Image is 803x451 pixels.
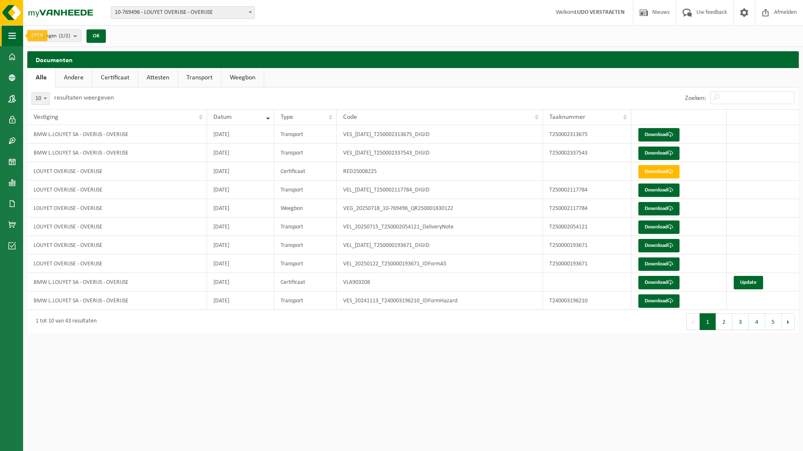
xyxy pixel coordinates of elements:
[274,291,336,310] td: Transport
[207,125,274,144] td: [DATE]
[32,30,70,42] span: Vestigingen
[27,291,207,310] td: BMW L.LOUYET SA - OVERIJS - OVERIJSE
[274,162,336,181] td: Certificaat
[207,254,274,273] td: [DATE]
[207,181,274,199] td: [DATE]
[92,68,138,87] a: Certificaat
[27,181,207,199] td: LOUYET OVERIJSE - OVERIJSE
[27,51,799,68] h2: Documenten
[111,6,255,19] span: 10-769496 - LOUYET OVERIJSE - OVERIJSE
[543,125,631,144] td: T250002313675
[27,125,207,144] td: BMW L.LOUYET SA - OVERIJS - OVERIJSE
[111,7,255,18] span: 10-769496 - LOUYET OVERIJSE - OVERIJSE
[337,144,543,162] td: VES_[DATE]_T250002337543_DIGID
[27,68,55,87] a: Alle
[27,199,207,218] td: LOUYET OVERIJSE - OVERIJSE
[337,162,543,181] td: RED25008225
[638,147,680,160] a: Download
[716,313,732,330] button: 2
[543,254,631,273] td: T250000193671
[638,239,680,252] a: Download
[686,313,700,330] button: Previous
[337,199,543,218] td: VEG_20250718_10-769496_QR250001830122
[32,93,50,105] span: 10
[274,218,336,236] td: Transport
[274,144,336,162] td: Transport
[31,314,97,329] div: 1 tot 10 van 43 resultaten
[138,68,178,87] a: Attesten
[343,114,357,121] span: Code
[638,128,680,142] a: Download
[543,181,631,199] td: T250002117784
[337,273,543,291] td: VLA903208
[685,95,706,102] label: Zoeken:
[543,236,631,254] td: T250000193671
[34,114,58,121] span: Vestiging
[337,236,543,254] td: VEL_[DATE]_T250000193671_DIGID
[274,199,336,218] td: Weegbon
[749,313,765,330] button: 4
[207,218,274,236] td: [DATE]
[207,199,274,218] td: [DATE]
[281,114,293,121] span: Type
[213,114,232,121] span: Datum
[207,144,274,162] td: [DATE]
[782,313,795,330] button: Next
[27,144,207,162] td: BMW L.LOUYET SA - OVERIJS - OVERIJSE
[27,254,207,273] td: LOUYET OVERIJSE - OVERIJSE
[207,273,274,291] td: [DATE]
[178,68,221,87] a: Transport
[732,313,749,330] button: 3
[274,125,336,144] td: Transport
[638,276,680,289] a: Download
[337,125,543,144] td: VES_[DATE]_T250002313675_DIGID
[207,291,274,310] td: [DATE]
[59,33,70,39] count: (2/2)
[337,291,543,310] td: VES_20241113_T240003196210_IDFormHazard
[337,254,543,273] td: VEL_20250122_T250000193671_IDFormA5
[337,181,543,199] td: VEL_[DATE]_T250002117784_DIGID
[207,162,274,181] td: [DATE]
[87,29,106,43] button: OK
[638,220,680,234] a: Download
[31,92,50,105] span: 10
[55,68,92,87] a: Andere
[54,94,114,101] label: resultaten weergeven
[27,162,207,181] td: LOUYET OVERIJSE - OVERIJSE
[765,313,782,330] button: 5
[543,291,631,310] td: T240003196210
[638,257,680,271] a: Download
[549,114,585,121] span: Taaknummer
[638,202,680,215] a: Download
[27,29,81,42] button: Vestigingen(2/2)
[543,199,631,218] td: T250002117784
[700,313,716,330] button: 1
[638,184,680,197] a: Download
[638,294,680,308] a: Download
[543,218,631,236] td: T250002054121
[221,68,264,87] a: Weegbon
[543,144,631,162] td: T250002337543
[27,273,207,291] td: BMW L.LOUYET SA - OVERIJS - OVERIJSE
[274,273,336,291] td: Certificaat
[638,165,680,178] a: Download
[27,236,207,254] td: LOUYET OVERIJSE - OVERIJSE
[207,236,274,254] td: [DATE]
[274,254,336,273] td: Transport
[575,9,625,16] strong: LUDO VERSTRAETEN
[734,276,763,289] a: Update
[274,181,336,199] td: Transport
[274,236,336,254] td: Transport
[27,218,207,236] td: LOUYET OVERIJSE - OVERIJSE
[337,218,543,236] td: VEL_20250715_T250002054121_DeliveryNote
